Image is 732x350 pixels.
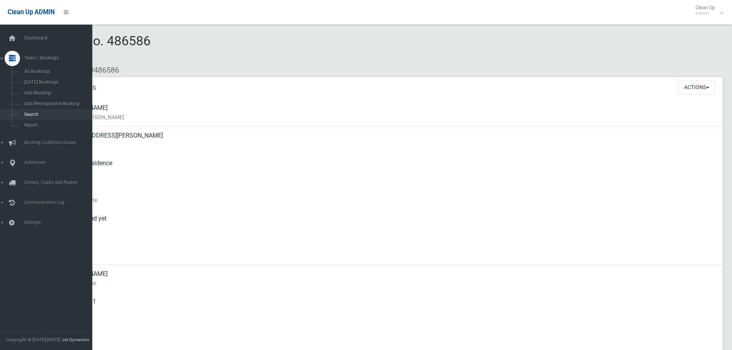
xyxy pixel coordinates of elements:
[61,113,717,122] small: Name of [PERSON_NAME]
[22,160,98,165] span: Addresses
[61,209,717,237] div: Not collected yet
[61,196,717,205] small: Collection Date
[61,237,717,265] div: [DATE]
[61,140,717,149] small: Address
[22,101,91,106] span: Add Retrospective Booking
[61,182,717,209] div: [DATE]
[6,337,60,342] span: Copyright © [DATE]-[DATE]
[22,140,98,145] span: Booking Collection Issues
[61,320,717,348] div: None given
[84,63,119,77] li: #486586
[8,8,55,16] span: Clean Up ADMIN
[22,90,91,96] span: Add Booking
[61,251,717,260] small: Zone
[61,223,717,232] small: Collected At
[61,154,717,182] div: Front of Residence
[22,123,91,128] span: Report
[695,10,715,16] small: Admin
[22,35,98,41] span: Dashboard
[34,33,151,63] span: Booking No. 486586
[22,180,98,185] span: Drivers, Trucks and Routes
[61,337,89,342] strong: Jet Dynamics
[22,220,98,225] span: Settings
[692,5,722,16] span: Clean Up
[678,80,715,95] button: Actions
[22,55,98,61] span: Tasks / Bookings
[61,306,717,315] small: Mobile
[61,292,717,320] div: 0432398961
[22,80,91,85] span: [DATE] Bookings
[61,99,717,126] div: [PERSON_NAME]
[22,69,91,74] span: All Bookings
[22,200,98,205] span: Communication Log
[22,112,91,117] span: Search
[61,334,717,343] small: Landline
[61,168,717,177] small: Pickup Point
[61,126,717,154] div: [STREET_ADDRESS][PERSON_NAME]
[61,265,717,292] div: [PERSON_NAME]
[61,279,717,288] small: Contact Name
